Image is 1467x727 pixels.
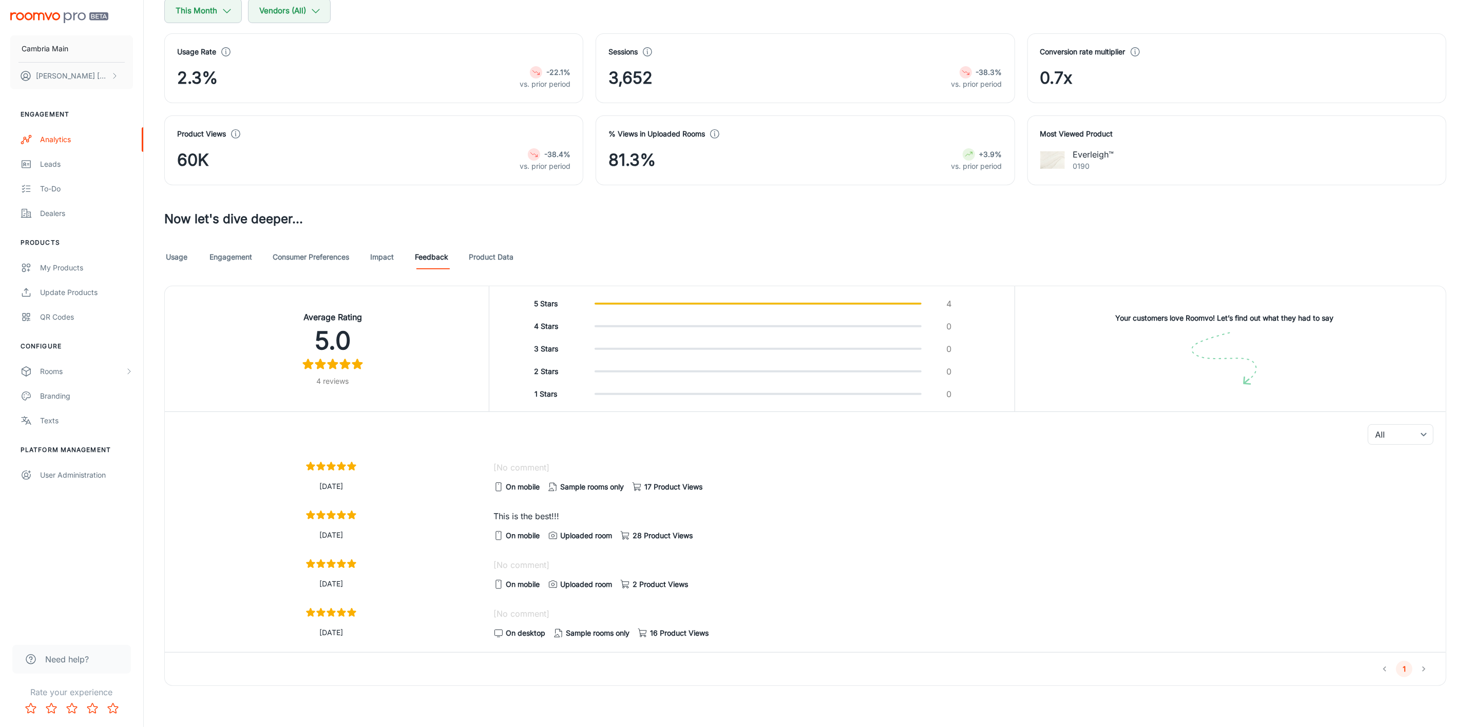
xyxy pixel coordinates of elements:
h4: Usage Rate [177,46,216,57]
nav: pagination navigation [1375,661,1434,677]
strong: +3.9% [979,150,1002,159]
p: [No comment] [493,461,1434,474]
a: Consumer Preferences [273,245,349,269]
h6: 4 reviews [189,376,477,387]
div: My Products [40,262,133,273]
a: Impact [370,245,394,269]
p: Cambria Main [22,43,68,54]
button: 3 Stars0 [493,340,1011,358]
div: To-do [40,183,133,194]
span: 60K [177,148,209,172]
h2: 5.0 [189,324,477,357]
h4: Conversion rate multiplier [1040,46,1126,57]
div: QR Codes [40,311,133,323]
button: 4 Stars0 [493,317,1011,336]
button: Rate 2 star [41,698,62,719]
button: page 1 [1396,661,1413,677]
span: 0.7x [1040,66,1073,90]
button: Rate 4 star [82,698,103,719]
p: 0190 [1073,161,1114,172]
h6: 3 Stars [510,343,582,355]
h4: Average Rating [189,311,477,323]
span: 81.3% [608,148,656,172]
span: On mobile [506,579,540,590]
h6: 2 Stars [510,366,582,377]
span: 16 Product Views [650,627,709,639]
img: Roomvo PRO Beta [10,12,108,23]
p: [DATE] [177,578,485,590]
p: Rate your experience [8,686,135,698]
button: [PERSON_NAME] [PERSON_NAME] [10,63,133,89]
h4: Most Viewed Product [1040,128,1434,140]
p: 0 [934,365,964,378]
p: 0 [934,320,964,332]
p: Everleigh™ [1073,148,1114,161]
h4: Product Views [177,128,226,140]
h6: 1 Stars [510,388,582,400]
p: vs. prior period [520,161,570,172]
span: Need help? [45,653,89,665]
a: Usage [164,245,189,269]
span: Uploaded room [560,530,612,541]
p: 4 [934,298,964,310]
p: [DATE] [177,529,485,541]
p: 0 [934,388,964,400]
p: 0 [934,343,964,355]
p: [No comment] [493,559,1434,571]
button: 2 Stars0 [493,362,1011,381]
strong: -22.1% [546,68,570,76]
span: On mobile [506,530,540,541]
h6: Your customers love Roomvo! Let’s find out what they had to say [1116,312,1334,324]
div: All [1368,424,1434,445]
p: This is the best!!! [493,510,1434,522]
p: vs. prior period [520,78,570,90]
button: Rate 3 star [62,698,82,719]
h6: 5 Stars [510,298,582,309]
p: [DATE] [177,627,485,638]
img: Everleigh™ [1040,148,1065,172]
strong: -38.3% [976,68,1002,76]
span: 2 Product Views [633,579,688,590]
button: 1 Stars0 [493,385,1011,403]
p: vs. prior period [951,161,1002,172]
div: Update Products [40,287,133,298]
img: image shape [1192,332,1258,386]
button: 5 Stars4 [493,294,1011,313]
span: 3,652 [608,66,653,90]
a: Engagement [209,245,252,269]
h4: Sessions [608,46,638,57]
span: Sample rooms only [566,627,630,639]
span: 28 Product Views [633,530,693,541]
div: Leads [40,159,133,170]
h3: Now let's dive deeper... [164,210,1446,228]
span: Uploaded room [560,579,612,590]
h4: % Views in Uploaded Rooms [608,128,705,140]
button: Cambria Main [10,35,133,62]
div: User Administration [40,469,133,481]
p: [No comment] [493,607,1434,620]
button: Rate 5 star [103,698,123,719]
div: Branding [40,390,133,402]
div: Dealers [40,208,133,219]
h6: 4 Stars [510,321,582,332]
span: 17 Product Views [644,481,702,493]
p: [PERSON_NAME] [PERSON_NAME] [36,70,108,82]
span: Sample rooms only [560,481,624,493]
p: [DATE] [177,481,485,492]
div: Texts [40,415,133,426]
span: On mobile [506,481,540,493]
a: Product Data [469,245,513,269]
div: Analytics [40,134,133,145]
span: 2.3% [177,66,218,90]
button: Rate 1 star [21,698,41,719]
strong: -38.4% [544,150,570,159]
p: vs. prior period [951,78,1002,90]
a: Feedback [415,245,448,269]
span: On desktop [506,627,545,639]
div: Rooms [40,366,125,377]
